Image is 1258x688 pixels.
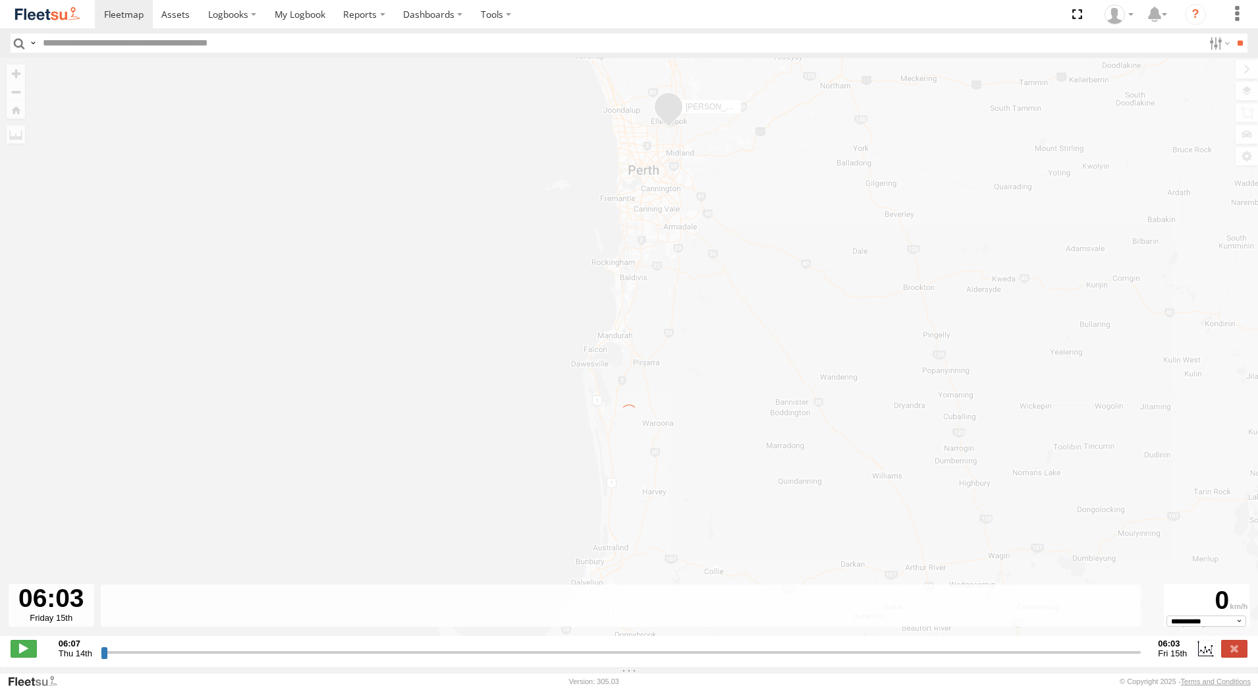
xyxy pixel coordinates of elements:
[59,639,92,648] strong: 06:07
[1158,639,1187,648] strong: 06:03
[11,640,37,657] label: Play/Stop
[7,675,68,688] a: Visit our Website
[569,677,619,685] div: Version: 305.03
[1181,677,1251,685] a: Terms and Conditions
[1166,586,1247,616] div: 0
[28,34,38,53] label: Search Query
[1221,640,1247,657] label: Close
[1120,677,1251,685] div: © Copyright 2025 -
[1158,648,1187,658] span: Fri 15th Aug 2025
[13,5,82,23] img: fleetsu-logo-horizontal.svg
[1204,34,1232,53] label: Search Filter Options
[59,648,92,658] span: Thu 14th Aug 2025
[1100,5,1138,24] div: Ben Barnes-Gott
[1185,4,1206,25] i: ?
